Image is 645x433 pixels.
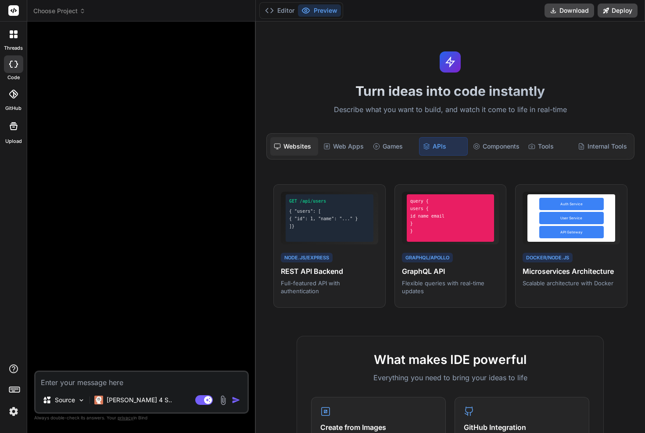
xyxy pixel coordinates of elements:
label: threads [4,44,23,52]
h4: GitHub Integration [464,422,580,433]
img: Claude 4 Sonnet [94,396,103,404]
div: { "id": 1, "name": "..." } [289,215,370,222]
img: icon [232,396,240,404]
div: { "users": [ [289,208,370,215]
label: GitHub [5,105,21,112]
p: Everything you need to bring your ideas to life [311,372,589,383]
div: Internal Tools [574,137,631,156]
p: Describe what you want to build, and watch it come to life in real-time [261,104,640,116]
h1: Turn ideas into code instantly [261,83,640,99]
div: Tools [525,137,573,156]
span: View Prompt [342,192,375,200]
h4: Create from Images [320,422,437,433]
div: Websites [270,137,318,156]
p: [PERSON_NAME] 4 S.. [107,396,172,404]
button: Preview [298,4,341,17]
div: } [410,220,491,227]
p: Flexible queries with real-time updates [402,279,499,295]
h4: GraphQL API [402,266,499,277]
span: View Prompt [463,192,495,200]
div: APIs [419,137,468,156]
button: Editor [262,4,298,17]
span: privacy [118,415,133,420]
label: Upload [5,138,22,145]
div: GET /api/users [289,198,370,204]
span: Choose Project [33,7,86,15]
div: User Service [539,212,604,224]
div: users { [410,205,491,212]
img: settings [6,404,21,419]
div: ]} [289,223,370,229]
div: Auth Service [539,198,604,210]
div: Node.js/Express [281,253,333,263]
div: Components [469,137,523,156]
p: Source [55,396,75,404]
div: Docker/Node.js [523,253,573,263]
button: Download [545,4,594,18]
span: View Prompt [584,192,616,200]
img: Pick Models [78,397,85,404]
p: Full-featured API with authentication [281,279,378,295]
p: Always double-check its answers. Your in Bind [34,414,249,422]
h4: Microservices Architecture [523,266,620,277]
h2: What makes IDE powerful [311,350,589,369]
h4: REST API Backend [281,266,378,277]
div: Web Apps [320,137,368,156]
label: code [7,74,20,81]
img: attachment [218,395,228,405]
div: } [410,228,491,234]
p: Scalable architecture with Docker [523,279,620,287]
div: GraphQL/Apollo [402,253,453,263]
div: Games [369,137,417,156]
div: API Gateway [539,226,604,238]
button: Deploy [598,4,638,18]
div: query { [410,198,491,204]
div: id name email [410,213,491,219]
